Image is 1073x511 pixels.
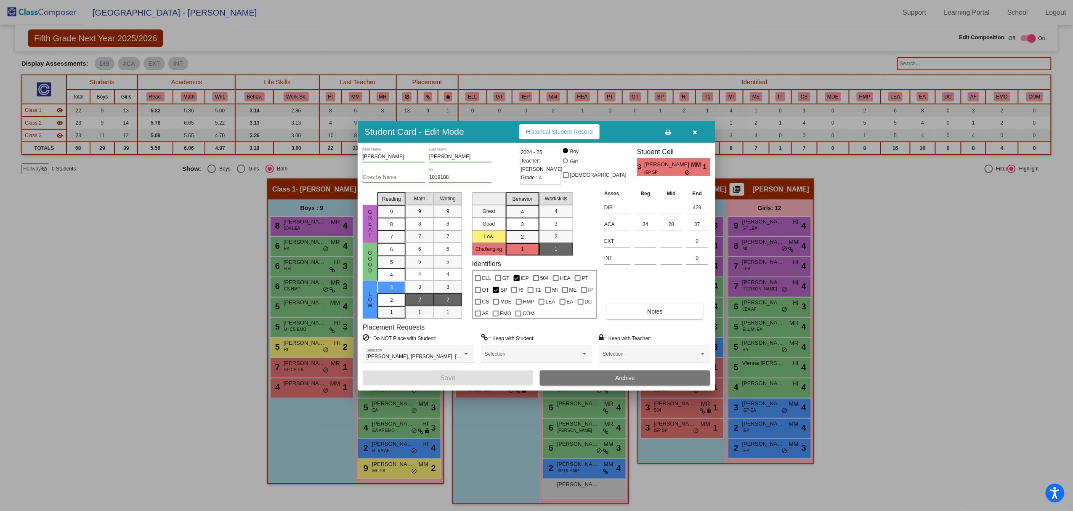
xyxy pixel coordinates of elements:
[440,195,456,202] span: Writing
[500,309,511,319] span: EMO
[604,252,630,264] input: assessment
[482,273,491,283] span: ELL
[390,233,393,241] span: 7
[382,195,401,203] span: Reading
[535,285,541,295] span: T1
[519,124,600,139] button: Historical Student Record
[500,297,512,307] span: MDE
[446,233,449,240] span: 7
[414,195,425,202] span: Math
[526,128,593,135] span: Historical Student Record
[521,221,524,228] span: 3
[418,271,421,278] span: 4
[418,220,421,228] span: 8
[390,309,393,316] span: 1
[418,233,421,240] span: 7
[567,297,574,307] span: EA
[615,375,635,381] span: Archive
[513,195,532,203] span: Behavior
[518,285,523,295] span: RI
[570,148,579,155] div: Boy
[446,296,449,303] span: 2
[446,208,449,215] span: 9
[644,160,691,169] span: [PERSON_NAME]
[418,309,421,316] span: 1
[521,245,524,253] span: 1
[390,258,393,266] span: 5
[570,170,627,180] span: [DEMOGRAPHIC_DATA]
[703,162,710,172] span: 1
[521,157,563,173] span: Teacher: [PERSON_NAME]
[418,208,421,215] span: 9
[521,208,524,216] span: 4
[446,220,449,228] span: 8
[367,209,374,239] span: Great
[521,233,524,241] span: 2
[604,235,630,248] input: assessment
[521,148,542,157] span: 2024 - 25
[446,271,449,278] span: 4
[481,334,535,342] label: = Keep with Student:
[582,273,588,283] span: PT
[446,283,449,291] span: 3
[560,273,571,283] span: HEA
[390,284,393,291] span: 3
[446,258,449,266] span: 5
[500,285,507,295] span: SP
[588,285,593,295] span: IP
[390,296,393,304] span: 2
[570,158,578,165] div: Girl
[684,189,710,198] th: End
[599,334,651,342] label: = Keep with Teacher:
[647,308,663,315] span: Notes
[606,304,704,319] button: Notes
[446,245,449,253] span: 6
[418,258,421,266] span: 5
[363,334,436,342] label: = Do NOT Place with Student:
[555,220,558,228] span: 3
[545,195,568,202] span: Workskills
[367,354,541,359] span: [PERSON_NAME], [PERSON_NAME], [PERSON_NAME], [PERSON_NAME]
[604,201,630,214] input: assessment
[637,148,710,156] h3: Student Cell
[363,175,425,181] input: goes by name
[644,169,685,176] span: IEP SP
[569,285,577,295] span: ME
[523,309,534,319] span: COM
[472,260,501,268] label: Identifiers
[659,189,684,198] th: Mid
[632,189,659,198] th: Beg
[363,323,425,331] label: Placement Requests
[482,297,489,307] span: CS
[390,221,393,228] span: 8
[429,175,491,181] input: Enter ID
[523,297,534,307] span: HMP
[418,283,421,291] span: 3
[390,208,393,216] span: 9
[364,126,464,137] h3: Student Card - Edit Mode
[691,160,703,169] span: MM
[390,246,393,253] span: 6
[482,309,489,319] span: AF
[440,374,455,381] span: Save
[540,273,549,283] span: 504
[555,233,558,240] span: 2
[555,245,558,253] span: 1
[521,273,529,283] span: IEP
[555,208,558,215] span: 4
[552,285,558,295] span: MI
[367,250,374,274] span: Good
[521,173,542,182] span: Grade : 4
[540,370,710,386] button: Archive
[446,309,449,316] span: 1
[418,245,421,253] span: 6
[585,297,592,307] span: DC
[363,370,533,386] button: Save
[482,285,489,295] span: OT
[604,218,630,231] input: assessment
[546,297,555,307] span: LEA
[390,271,393,279] span: 4
[602,189,632,198] th: Asses
[367,291,374,309] span: Low
[418,296,421,303] span: 2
